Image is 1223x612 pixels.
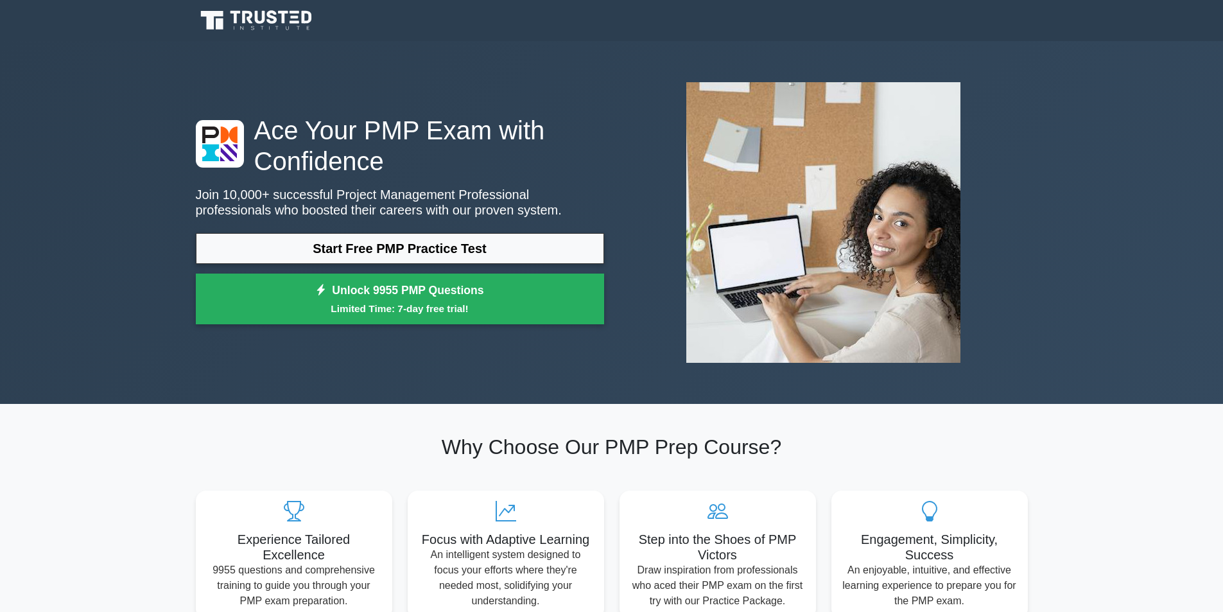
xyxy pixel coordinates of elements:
[842,563,1018,609] p: An enjoyable, intuitive, and effective learning experience to prepare you for the PMP exam.
[418,532,594,547] h5: Focus with Adaptive Learning
[196,233,604,264] a: Start Free PMP Practice Test
[630,532,806,563] h5: Step into the Shoes of PMP Victors
[196,115,604,177] h1: Ace Your PMP Exam with Confidence
[196,274,604,325] a: Unlock 9955 PMP QuestionsLimited Time: 7-day free trial!
[206,563,382,609] p: 9955 questions and comprehensive training to guide you through your PMP exam preparation.
[196,435,1028,459] h2: Why Choose Our PMP Prep Course?
[418,547,594,609] p: An intelligent system designed to focus your efforts where they're needed most, solidifying your ...
[630,563,806,609] p: Draw inspiration from professionals who aced their PMP exam on the first try with our Practice Pa...
[212,301,588,316] small: Limited Time: 7-day free trial!
[196,187,604,218] p: Join 10,000+ successful Project Management Professional professionals who boosted their careers w...
[842,532,1018,563] h5: Engagement, Simplicity, Success
[206,532,382,563] h5: Experience Tailored Excellence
